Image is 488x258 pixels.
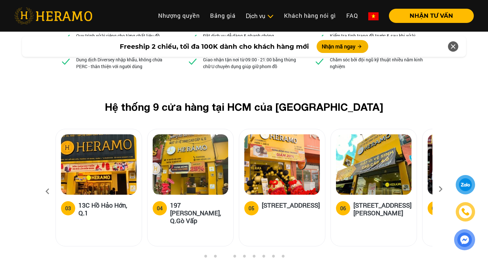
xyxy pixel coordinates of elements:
[203,56,300,70] p: Giao nhận tận nơi từ 09:00 - 21:00 bằng thùng chữ U chuyên dụng giúp giữ phom đồ
[244,134,320,195] img: heramo-179b-duong-3-thang-2-phuong-11-quan-10
[340,204,346,212] div: 06
[246,12,274,20] div: Dịch vụ
[460,207,471,217] img: phone-icon
[262,201,320,214] h5: [STREET_ADDRESS]
[14,7,92,24] img: heramo-logo.png
[188,56,198,67] img: checked.svg
[65,204,71,212] div: 03
[432,204,438,212] div: 07
[384,13,474,19] a: NHẬN TƯ VẤN
[157,204,163,212] div: 04
[368,12,379,20] img: vn-flag.png
[336,134,412,195] img: heramo-314-le-van-viet-phuong-tang-nhon-phu-b-quan-9
[456,202,475,222] a: phone-icon
[314,56,325,67] img: checked.svg
[61,134,137,195] img: heramo-13c-ho-hao-hon-quan-1
[389,9,474,23] button: NHẬN TƯ VẤN
[317,40,368,53] button: Nhận mã ngay
[153,9,205,23] a: Nhượng quyền
[330,56,427,70] p: Chăm sóc bởi đội ngũ kỹ thuật nhiều năm kinh nghiệm
[61,56,71,67] img: checked.svg
[249,204,254,212] div: 05
[341,9,363,23] a: FAQ
[205,9,241,23] a: Bảng giá
[267,13,274,20] img: subToggleIcon
[78,201,137,217] h5: 13C Hồ Hảo Hớn, Q.1
[170,201,228,224] h5: 197 [PERSON_NAME], Q.Gò Vấp
[76,56,174,70] p: Dung dịch Diversey nhập khẩu, không chứa PERC - thân thiện với người dùng
[279,9,341,23] a: Khách hàng nói gì
[120,42,309,51] span: Freeship 2 chiều, tối đa 100K dành cho khách hàng mới
[353,201,412,217] h5: [STREET_ADDRESS][PERSON_NAME]
[153,134,228,195] img: heramo-197-nguyen-van-luong
[66,101,422,113] h2: Hệ thống 9 cửa hàng tại HCM của [GEOGRAPHIC_DATA]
